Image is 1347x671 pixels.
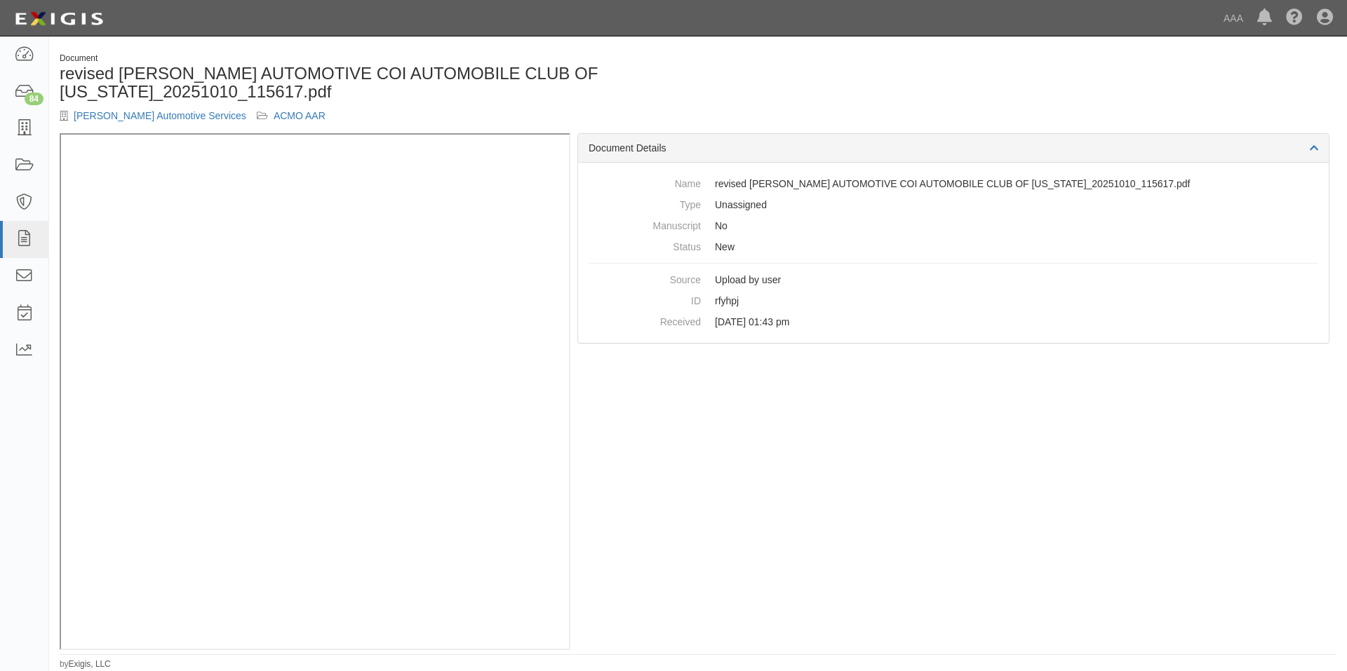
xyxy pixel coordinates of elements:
[1217,4,1250,32] a: AAA
[589,311,701,329] dt: Received
[589,290,1318,311] dd: rfyhpj
[11,6,107,32] img: logo-5460c22ac91f19d4615b14bd174203de0afe785f0fc80cf4dbbc73dc1793850b.png
[274,110,326,121] a: ACMO AAR
[60,65,688,102] h1: revised [PERSON_NAME] AUTOMOTIVE COI AUTOMOBILE CLUB OF [US_STATE]_20251010_115617.pdf
[1286,10,1303,27] i: Help Center - Complianz
[589,269,1318,290] dd: Upload by user
[60,53,688,65] div: Document
[589,215,1318,236] dd: No
[60,658,111,670] small: by
[74,110,246,121] a: [PERSON_NAME] Automotive Services
[589,194,1318,215] dd: Unassigned
[589,269,701,287] dt: Source
[589,290,701,308] dt: ID
[589,215,701,233] dt: Manuscript
[589,236,1318,257] dd: New
[25,93,43,105] div: 84
[69,659,111,669] a: Exigis, LLC
[589,194,701,212] dt: Type
[589,311,1318,332] dd: [DATE] 01:43 pm
[589,236,701,254] dt: Status
[589,173,1318,194] dd: revised [PERSON_NAME] AUTOMOTIVE COI AUTOMOBILE CLUB OF [US_STATE]_20251010_115617.pdf
[589,173,701,191] dt: Name
[578,134,1329,163] div: Document Details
